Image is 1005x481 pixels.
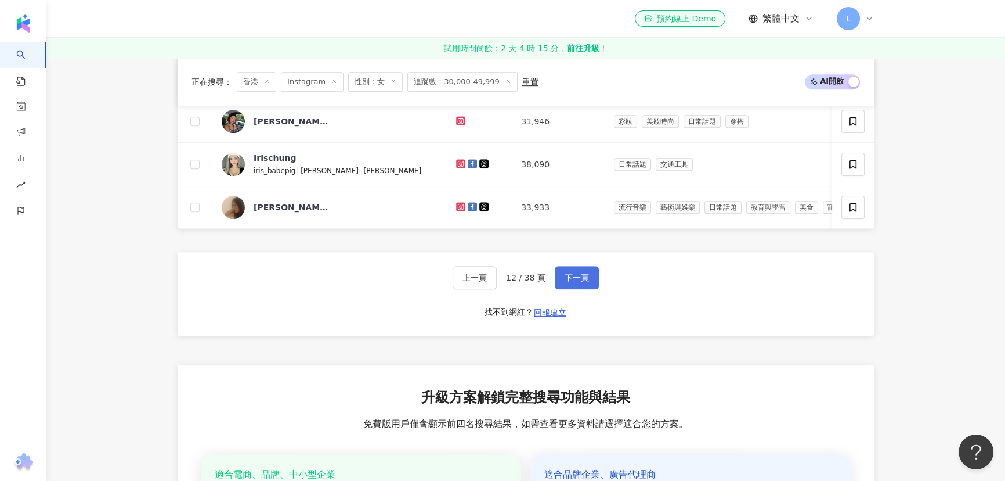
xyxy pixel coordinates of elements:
[533,303,567,322] button: 回報建立
[642,115,679,128] span: 美妝時尚
[16,173,26,199] span: rise
[635,10,725,27] a: 預約線上 Demo
[237,72,276,92] span: 香港
[656,158,693,171] span: 交通工具
[222,110,438,133] a: KOL Avatar[PERSON_NAME]辛🤍
[12,453,35,472] img: chrome extension
[544,468,837,481] div: 適合品牌企業、廣告代理商
[555,266,599,289] button: 下一頁
[485,307,533,318] div: 找不到網紅？
[215,468,507,481] div: 適合電商、品牌、中小型企業
[567,42,599,54] strong: 前往升級
[512,143,604,186] td: 38,090
[506,273,545,282] span: 12 / 38 頁
[301,167,359,175] span: [PERSON_NAME]
[295,166,301,175] span: |
[359,166,364,175] span: |
[348,72,403,92] span: 性別：女
[222,110,245,133] img: KOL Avatar
[364,167,422,175] span: [PERSON_NAME]
[823,201,846,214] span: 寵物
[656,201,700,214] span: 藝術與娛樂
[512,100,604,143] td: 31,946
[614,201,651,214] span: 流行音樂
[254,152,296,164] div: Irischung
[512,186,604,229] td: 33,933
[222,152,438,177] a: KOL AvatarIrischungiris_babepig|[PERSON_NAME]|[PERSON_NAME]
[846,12,851,25] span: L
[222,196,245,219] img: KOL Avatar
[762,12,800,25] span: 繁體中文
[46,38,1005,59] a: 試用時間尚餘：2 天 4 時 15 分，前往升級！
[614,115,637,128] span: 彩妝
[222,153,245,176] img: KOL Avatar
[534,308,566,317] span: 回報建立
[959,435,993,469] iframe: Help Scout Beacon - Open
[704,201,742,214] span: 日常話題
[725,115,749,128] span: 穿搭
[614,158,651,171] span: 日常話題
[16,42,39,87] a: search
[363,418,688,430] span: 免費版用戶僅會顯示前四名搜尋結果，如需查看更多資料請選擇適合您的方案。
[14,14,32,33] img: logo icon
[254,116,329,127] div: [PERSON_NAME]辛🤍
[644,13,716,24] div: 預約線上 Demo
[421,388,630,408] span: 升級方案解鎖完整搜尋功能與結果
[254,167,295,175] span: iris_babepig
[407,72,518,92] span: 追蹤數：30,000-49,999
[191,77,232,87] span: 正在搜尋 ：
[522,77,538,87] div: 重置
[462,273,487,282] span: 上一頁
[795,201,818,214] span: 美食
[222,196,438,219] a: KOL Avatar[PERSON_NAME]
[746,201,790,214] span: 教育與學習
[254,202,329,213] div: [PERSON_NAME]
[281,72,344,92] span: Instagram
[453,266,497,289] button: 上一頁
[565,273,589,282] span: 下一頁
[684,115,721,128] span: 日常話題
